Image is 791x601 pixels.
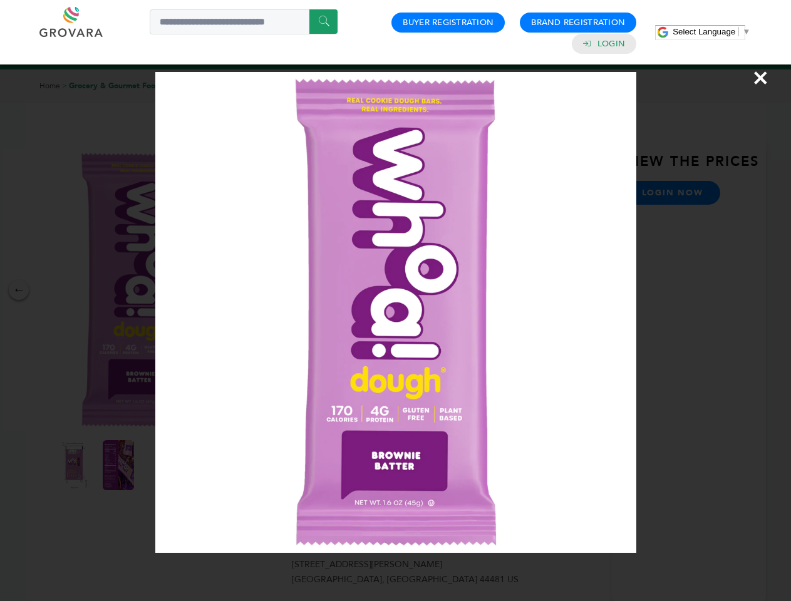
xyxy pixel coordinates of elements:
a: Brand Registration [531,17,625,28]
img: Image Preview [155,72,636,553]
a: Login [597,38,625,49]
input: Search a product or brand... [150,9,338,34]
span: ▼ [742,27,750,36]
a: Select Language​ [673,27,750,36]
span: Select Language [673,27,735,36]
span: × [752,60,769,95]
a: Buyer Registration [403,17,494,28]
